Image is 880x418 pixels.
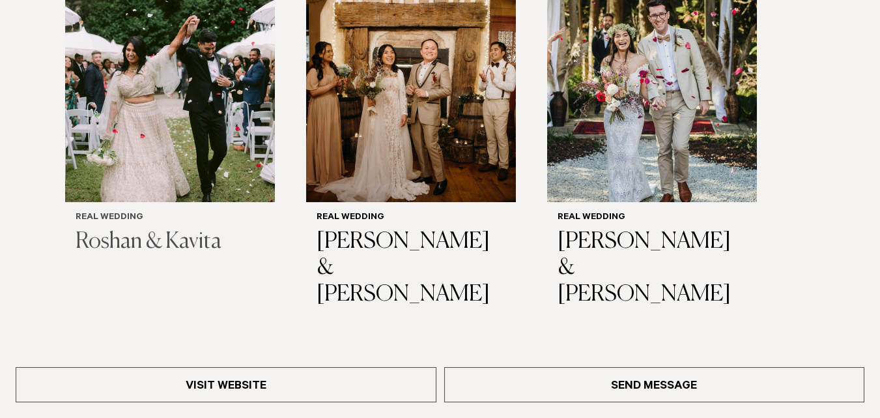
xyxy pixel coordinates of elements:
[444,367,865,402] a: Send Message
[76,229,264,256] h3: Roshan & Kavita
[317,213,505,224] h6: Real Wedding
[16,367,436,402] a: Visit Website
[558,213,746,224] h6: Real Wedding
[76,213,264,224] h6: Real Wedding
[558,229,746,308] h3: [PERSON_NAME] & [PERSON_NAME]
[317,229,505,308] h3: [PERSON_NAME] & [PERSON_NAME]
